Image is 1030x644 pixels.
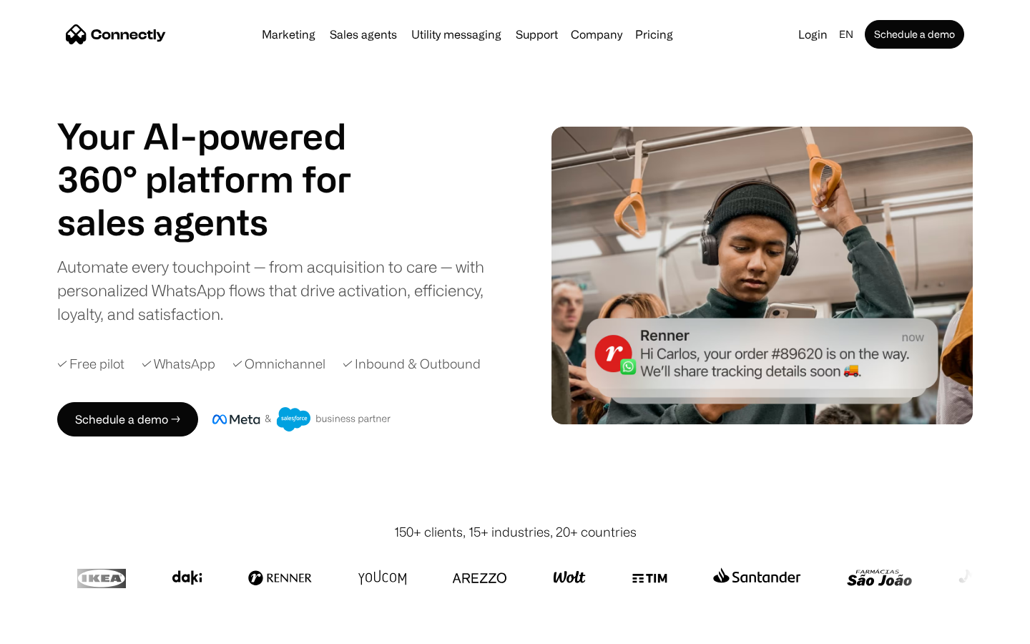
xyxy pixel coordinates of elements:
[57,402,198,436] a: Schedule a demo →
[232,354,325,374] div: ✓ Omnichannel
[57,200,386,243] div: 1 of 4
[343,354,481,374] div: ✓ Inbound & Outbound
[406,29,507,40] a: Utility messaging
[142,354,215,374] div: ✓ WhatsApp
[571,24,622,44] div: Company
[57,354,124,374] div: ✓ Free pilot
[57,200,386,243] h1: sales agents
[566,24,627,44] div: Company
[839,24,853,44] div: en
[29,619,86,639] ul: Language list
[793,24,833,44] a: Login
[833,24,862,44] div: en
[324,29,403,40] a: Sales agents
[57,114,386,200] h1: Your AI-powered 360° platform for
[394,522,637,542] div: 150+ clients, 15+ industries, 20+ countries
[629,29,679,40] a: Pricing
[14,618,86,639] aside: Language selected: English
[510,29,564,40] a: Support
[57,200,386,243] div: carousel
[865,20,964,49] a: Schedule a demo
[57,255,508,326] div: Automate every touchpoint — from acquisition to care — with personalized WhatsApp flows that driv...
[212,407,391,431] img: Meta and Salesforce business partner badge.
[66,24,166,45] a: home
[256,29,321,40] a: Marketing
